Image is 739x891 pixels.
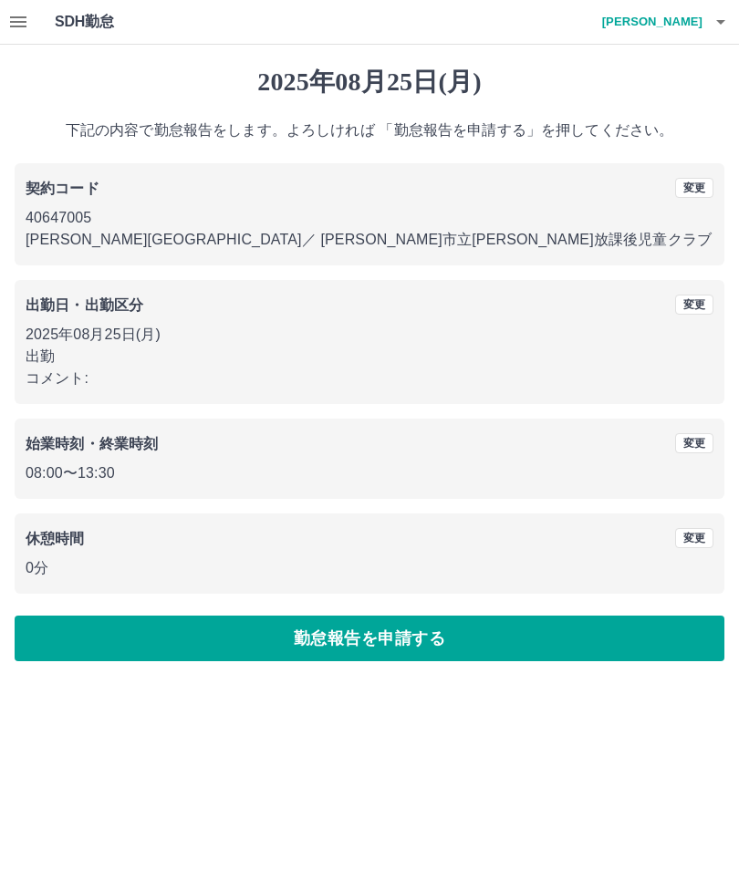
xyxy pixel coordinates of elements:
p: 下記の内容で勤怠報告をします。よろしければ 「勤怠報告を申請する」を押してください。 [15,119,724,141]
b: 契約コード [26,181,99,196]
p: 08:00 〜 13:30 [26,462,713,484]
b: 休憩時間 [26,531,85,546]
p: [PERSON_NAME][GEOGRAPHIC_DATA] ／ [PERSON_NAME]市立[PERSON_NAME]放課後児童クラブ [26,229,713,251]
b: 始業時刻・終業時刻 [26,436,158,451]
h1: 2025年08月25日(月) [15,67,724,98]
p: 0分 [26,557,713,579]
button: 変更 [675,528,713,548]
p: コメント: [26,368,713,389]
p: 出勤 [26,346,713,368]
p: 40647005 [26,207,713,229]
p: 2025年08月25日(月) [26,324,713,346]
button: 勤怠報告を申請する [15,616,724,661]
b: 出勤日・出勤区分 [26,297,143,313]
button: 変更 [675,178,713,198]
button: 変更 [675,295,713,315]
button: 変更 [675,433,713,453]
